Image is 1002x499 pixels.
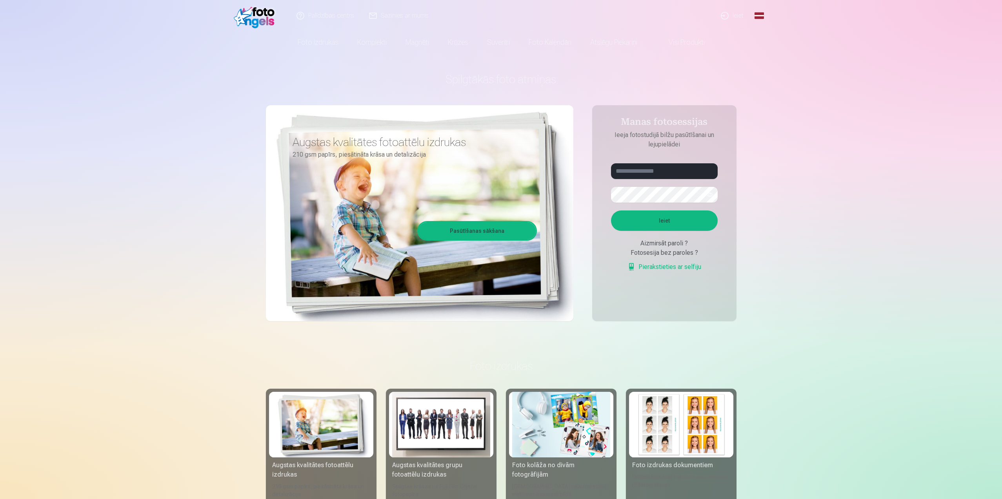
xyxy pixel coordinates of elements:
img: Augstas kvalitātes grupu fotoattēlu izdrukas [392,392,490,457]
a: Magnēti [396,31,438,53]
div: Augstas kvalitātes grupu fotoattēlu izdrukas [389,461,493,479]
div: [DEMOGRAPHIC_DATA] neaizmirstami mirkļi vienā skaistā bildē [509,483,613,498]
div: 210 gsm papīrs, piesātināta krāsa un detalizācija [269,483,373,498]
p: 210 gsm papīrs, piesātināta krāsa un detalizācija [293,149,531,160]
p: Ieeja fotostudijā bilžu pasūtīšanai un lejupielādei [603,130,726,149]
a: Foto izdrukas [288,31,348,53]
a: Komplekti [348,31,396,53]
div: Foto izdrukas dokumentiem [629,461,733,470]
h3: Augstas kvalitātes fotoattēlu izdrukas [293,135,531,149]
a: Atslēgu piekariņi [581,31,647,53]
div: Aizmirsāt paroli ? [611,239,718,248]
img: /fa1 [234,3,279,28]
img: Foto izdrukas dokumentiem [632,392,730,457]
a: Pasūtīšanas sākšana [418,222,536,239]
a: Foto kalendāri [519,31,581,53]
a: Visi produkti [647,31,714,53]
a: Pierakstieties ar selfiju [627,262,701,272]
h1: Spilgtākās foto atmiņas [266,72,736,86]
a: Suvenīri [478,31,519,53]
button: Ieiet [611,210,718,231]
h3: Foto izdrukas [272,359,730,373]
img: Foto kolāža no divām fotogrāfijām [512,392,610,457]
h4: Manas fotosessijas [603,116,726,130]
div: Universālas foto izdrukas dokumentiem (6 fotogrāfijas) [629,473,733,498]
div: Fotosesija bez paroles ? [611,248,718,258]
div: Spilgtas krāsas uz Fuji Film Crystal fotopapīra [389,483,493,498]
a: Krūzes [438,31,478,53]
div: Augstas kvalitātes fotoattēlu izdrukas [269,461,373,479]
div: Foto kolāža no divām fotogrāfijām [509,461,613,479]
img: Augstas kvalitātes fotoattēlu izdrukas [272,392,370,457]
